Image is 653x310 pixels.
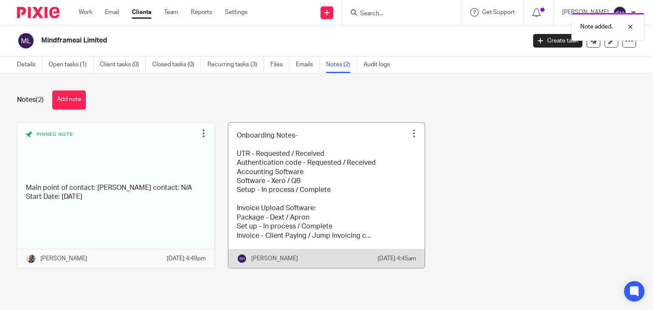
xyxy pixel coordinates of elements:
p: [DATE] 4:49pm [167,254,206,263]
p: [PERSON_NAME] [40,254,87,263]
button: Add note [52,90,86,110]
h1: Notes [17,96,44,104]
img: svg%3E [613,6,627,20]
a: Emails [296,56,320,73]
a: Settings [225,8,247,17]
h2: Mindframeai Limited [41,36,425,45]
a: Team [164,8,178,17]
a: Email [105,8,119,17]
a: Files [270,56,290,73]
img: svg%3E [17,32,35,50]
a: Audit logs [363,56,396,73]
span: (2) [36,96,44,103]
a: Notes (2) [326,56,357,73]
a: Reports [191,8,212,17]
a: Details [17,56,42,73]
a: Closed tasks (0) [152,56,201,73]
a: Clients [132,8,151,17]
p: Note added. [580,23,613,31]
a: Open tasks (1) [48,56,94,73]
div: Pinned note [26,131,197,177]
a: Client tasks (0) [100,56,146,73]
p: [DATE] 4:45am [378,254,416,263]
p: [PERSON_NAME] [251,254,298,263]
a: Recurring tasks (3) [207,56,264,73]
img: Pixie [17,7,60,18]
a: Create task [533,34,582,48]
img: Matt%20Circle.png [26,254,36,264]
a: Work [79,8,92,17]
img: svg%3E [237,254,247,264]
